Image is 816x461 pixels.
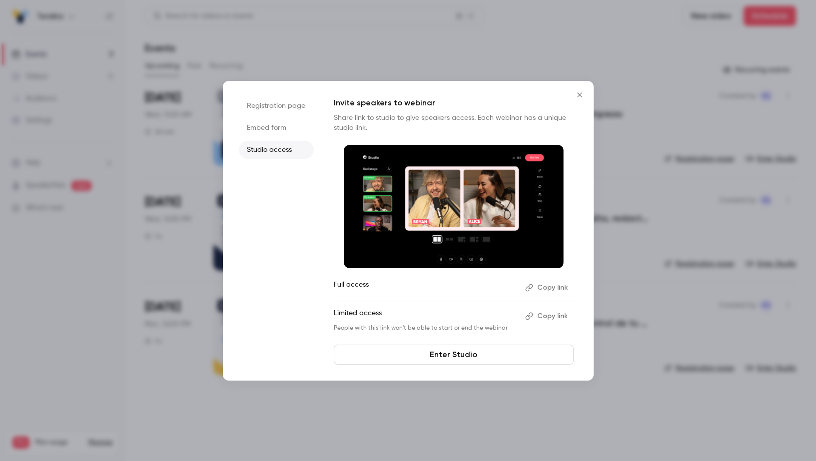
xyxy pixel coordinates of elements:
button: Close [570,85,590,105]
li: Registration page [239,97,314,115]
p: People with this link won't be able to start or end the webinar [334,324,517,332]
li: Studio access [239,141,314,159]
img: Invite speakers to webinar [344,145,564,269]
p: Share link to studio to give speakers access. Each webinar has a unique studio link. [334,113,574,133]
button: Copy link [521,308,574,324]
li: Embed form [239,119,314,137]
p: Full access [334,280,517,296]
p: Invite speakers to webinar [334,97,574,109]
p: Limited access [334,308,517,324]
a: Enter Studio [334,345,574,365]
button: Copy link [521,280,574,296]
